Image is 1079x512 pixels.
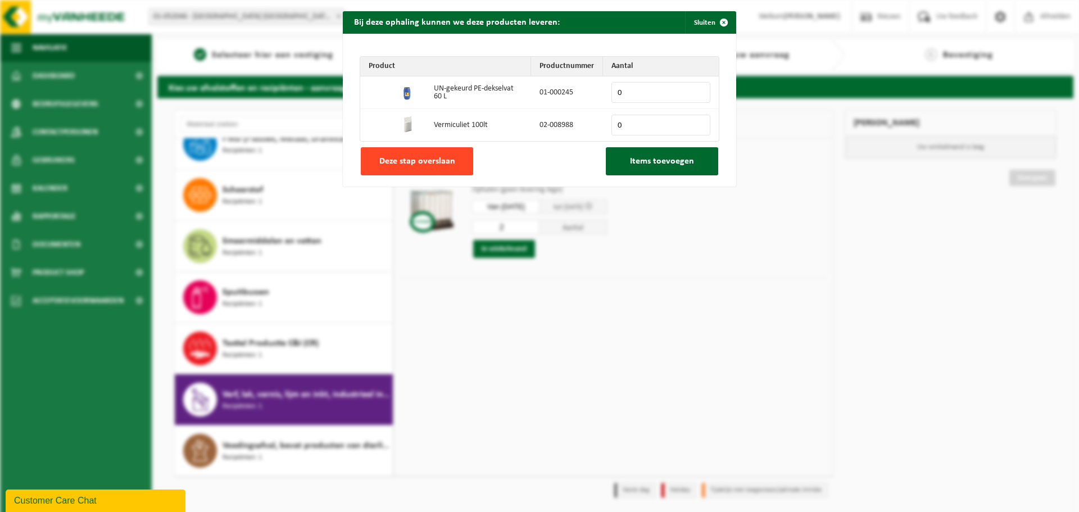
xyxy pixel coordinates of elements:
th: Product [360,57,531,76]
button: Sluiten [685,11,735,34]
td: Vermiculiet 100lt [425,109,531,141]
td: 01-000245 [531,76,603,109]
span: Items toevoegen [630,157,694,166]
h2: Bij deze ophaling kunnen we deze producten leveren: [343,11,571,33]
button: Deze stap overslaan [361,147,473,175]
img: 02-008988 [399,115,417,133]
th: Aantal [603,57,719,76]
th: Productnummer [531,57,603,76]
span: Deze stap overslaan [379,157,455,166]
button: Items toevoegen [606,147,718,175]
td: 02-008988 [531,109,603,141]
img: 01-000245 [399,83,417,101]
td: UN-gekeurd PE-dekselvat 60 L [425,76,531,109]
iframe: chat widget [6,487,188,512]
